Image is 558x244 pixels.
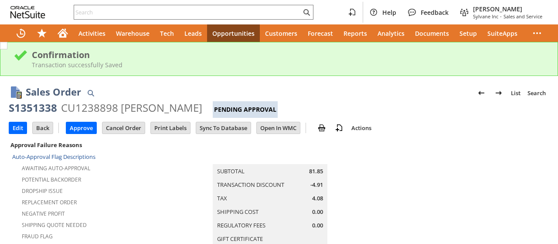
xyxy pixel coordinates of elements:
img: Quick Find [85,88,96,98]
svg: Shortcuts [37,28,47,38]
span: [PERSON_NAME] [473,5,542,13]
a: Dropship Issue [22,187,63,195]
span: 0.00 [312,208,323,216]
div: Pending Approval [213,101,278,118]
a: Replacement Order [22,199,77,206]
a: Search [524,86,549,100]
span: Customers [265,29,297,38]
img: Previous [476,88,487,98]
a: Transaction Discount [217,181,284,189]
a: Fraud Flag [22,233,53,240]
input: Search [74,7,301,17]
span: Opportunities [212,29,255,38]
span: Forecast [308,29,333,38]
a: Regulatory Fees [217,221,265,229]
svg: Recent Records [16,28,26,38]
img: add-record.svg [334,123,344,133]
span: Setup [459,29,477,38]
a: Reports [338,24,372,42]
a: Customers [260,24,303,42]
svg: Home [58,28,68,38]
a: Analytics [372,24,410,42]
input: Open In WMC [257,122,300,134]
a: Setup [454,24,482,42]
a: Tax [217,194,227,202]
span: Documents [415,29,449,38]
a: Tech [155,24,179,42]
a: Negative Profit [22,210,65,217]
a: Awaiting Auto-Approval [22,165,90,172]
a: Actions [348,124,375,132]
input: Back [33,122,53,134]
div: Confirmation [32,49,544,61]
span: Help [382,8,396,17]
input: Print Labels [151,122,190,134]
img: Next [493,88,504,98]
span: Analytics [378,29,405,38]
svg: Search [301,7,312,17]
span: Reports [344,29,367,38]
span: -4.91 [310,181,323,189]
a: Leads [179,24,207,42]
a: Subtotal [217,167,245,175]
span: Sales and Service [504,13,542,20]
a: SuiteApps [482,24,523,42]
a: Documents [410,24,454,42]
span: - [500,13,502,20]
span: Activities [78,29,105,38]
div: S1351338 [9,101,57,115]
a: Home [52,24,73,42]
span: Leads [184,29,202,38]
a: Auto-Approval Flag Descriptions [12,153,95,161]
span: Tech [160,29,174,38]
input: Edit [9,122,27,134]
span: 81.85 [309,167,323,175]
svg: logo [10,6,45,18]
caption: Summary [213,150,327,164]
a: Warehouse [111,24,155,42]
a: Recent Records [10,24,31,42]
div: Transaction successfully Saved [32,61,544,69]
div: More menus [527,24,548,42]
h1: Sales Order [26,85,81,99]
div: Approval Failure Reasons [9,139,185,151]
span: SuiteApps [487,29,517,38]
span: Warehouse [116,29,150,38]
div: Shortcuts [31,24,52,42]
a: Activities [73,24,111,42]
a: Gift Certificate [217,235,263,243]
a: List [507,86,524,100]
span: Feedback [421,8,449,17]
a: Potential Backorder [22,176,81,183]
a: Shipping Cost [217,208,259,216]
span: Sylvane Inc [473,13,498,20]
a: Opportunities [207,24,260,42]
input: Sync To Database [196,122,251,134]
img: print.svg [316,123,327,133]
span: 0.00 [312,221,323,230]
a: Shipping Quote Needed [22,221,87,229]
div: CU1238898 [PERSON_NAME] [61,101,202,115]
span: 4.08 [312,194,323,203]
input: Approve [66,122,96,134]
a: Forecast [303,24,338,42]
input: Cancel Order [102,122,145,134]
